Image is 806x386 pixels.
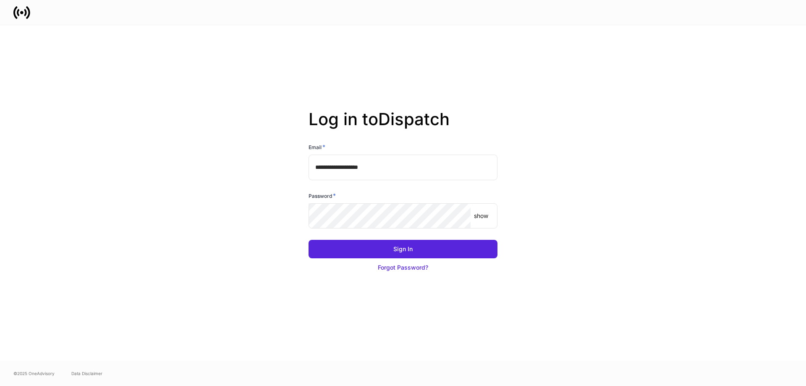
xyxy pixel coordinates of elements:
h6: Email [309,143,325,151]
h2: Log in to Dispatch [309,109,497,143]
div: Sign In [393,245,413,253]
button: Sign In [309,240,497,258]
a: Data Disclaimer [71,370,102,377]
p: show [474,212,488,220]
h6: Password [309,192,336,200]
span: © 2025 OneAdvisory [13,370,55,377]
button: Forgot Password? [309,258,497,277]
div: Forgot Password? [378,263,428,272]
